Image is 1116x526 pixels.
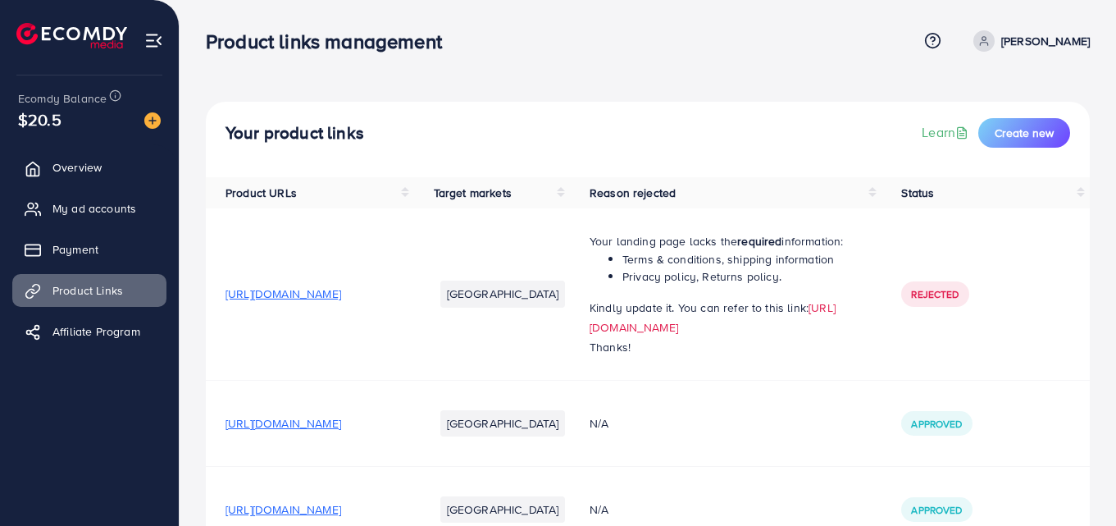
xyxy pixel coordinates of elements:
h4: Your product links [225,123,364,144]
li: [GEOGRAPHIC_DATA] [440,496,566,523]
span: Reason rejected [590,185,676,201]
span: My ad accounts [52,200,136,217]
span: Target markets [434,185,512,201]
h3: Product links management [206,30,455,53]
p: Thanks! [590,337,862,357]
li: [GEOGRAPHIC_DATA] [440,410,566,437]
button: Create new [978,118,1070,148]
strong: required [737,233,781,249]
span: $20.5 [18,107,61,131]
span: Overview [52,159,102,176]
span: [URL][DOMAIN_NAME] [225,501,341,518]
a: Learn [922,123,972,142]
img: logo [16,23,127,48]
span: Ecomdy Balance [18,90,107,107]
span: Approved [911,503,962,517]
li: Terms & conditions, shipping information [622,251,862,268]
span: [URL][DOMAIN_NAME] [225,415,341,432]
a: [URL][DOMAIN_NAME] [590,300,836,336]
span: Product URLs [225,185,297,201]
span: Kindly update it. You can refer to this link: [590,300,809,316]
img: image [144,112,161,129]
span: Affiliate Program [52,323,140,340]
li: Privacy policy, Returns policy. [622,268,862,285]
a: Product Links [12,274,166,307]
a: Overview [12,151,166,184]
p: Your landing page lacks the information: [590,231,862,251]
img: menu [144,31,163,50]
span: Rejected [911,287,959,301]
span: N/A [590,501,608,518]
span: Create new [995,125,1054,141]
span: N/A [590,415,608,432]
iframe: Chat [1046,452,1104,514]
span: Product Links [52,282,123,299]
span: Approved [911,417,962,431]
span: [URL][DOMAIN_NAME] [225,286,341,302]
a: Payment [12,233,166,266]
span: Payment [52,241,98,258]
li: [GEOGRAPHIC_DATA] [440,281,566,307]
a: Affiliate Program [12,315,166,348]
span: Status [901,185,934,201]
a: My ad accounts [12,192,166,225]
